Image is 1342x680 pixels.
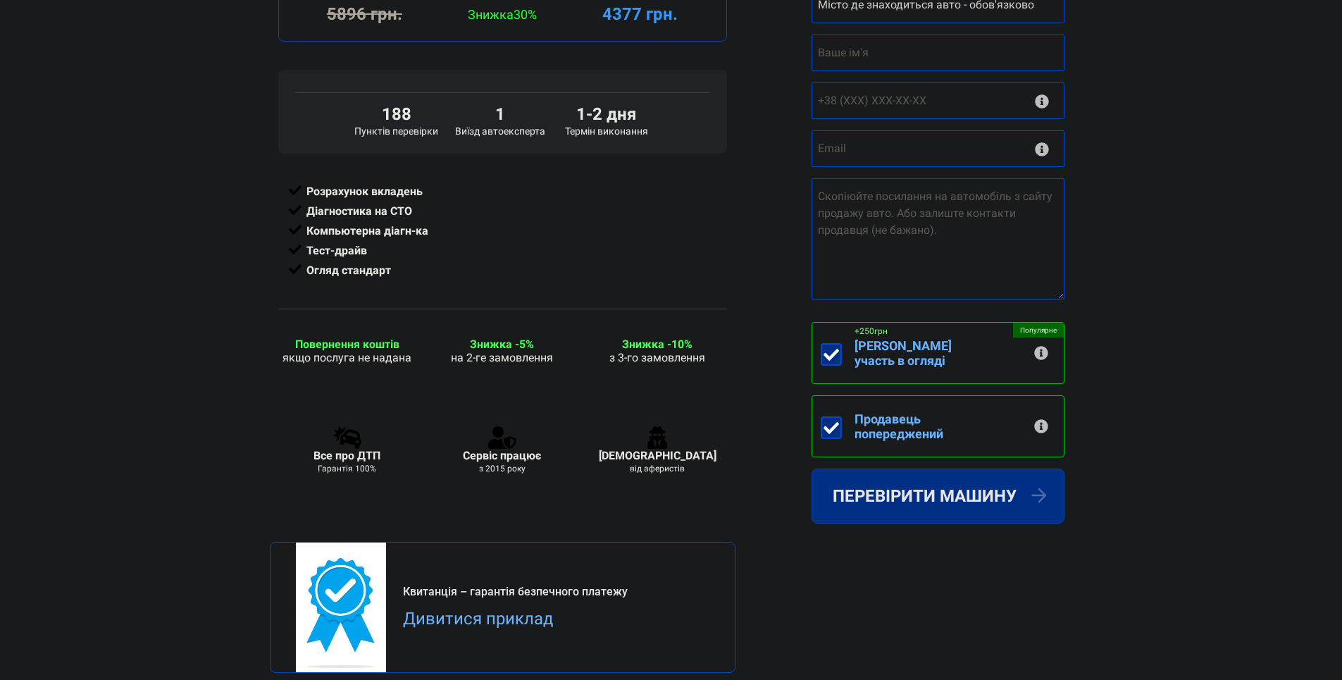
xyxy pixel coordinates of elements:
[313,449,380,462] div: Все про ДТП
[812,82,1064,119] input: +38 (XXX) XXX-XX-XX
[1033,142,1050,156] button: Ніякого спаму, на електронну пошту приходить звіт.
[296,543,387,672] img: testdriver pay receipt
[842,396,1064,457] label: Продавець попереджений
[278,351,416,364] div: якщо послуга не надана
[433,351,571,364] div: на 2-ге замовлення
[463,464,541,474] div: з 2015 року
[403,583,709,600] div: Квитанція – гарантія безпечного платежу
[433,338,571,351] div: Знижка -5%
[571,4,709,24] div: 4377 грн.
[554,104,659,137] div: Термін виконання
[1033,419,1050,433] button: Повідомте продавцеві що машину приїде перевірити незалежний експерт Test Driver. Огляд без СТО в ...
[296,4,434,24] div: 5896 грн.
[647,426,667,449] img: Захист
[1033,346,1050,360] button: Сервіс Test Driver створений в першу чергу для того, щоб клієнт отримав 100% інформації про машин...
[289,221,716,241] div: Компьютерна діагн-ка
[514,7,537,22] span: 30%
[289,241,716,261] div: Тест-драйв
[842,323,1064,383] label: [PERSON_NAME] участь в огляді
[455,104,545,124] div: 1
[433,7,571,22] div: Знижка
[346,104,447,137] div: Пунктів перевірки
[855,326,888,336] p: +250грн
[488,426,516,449] img: Сервіс працює
[403,609,553,629] a: Дивитися приклад
[562,104,650,124] div: 1-2 дня
[812,469,1064,524] button: Перевірити машину
[354,104,438,124] div: 188
[588,351,726,364] div: з 3-го замовлення
[447,104,554,137] div: Виїзд автоексперта
[278,338,416,351] div: Повернення коштів
[599,449,716,462] div: [DEMOGRAPHIC_DATA]
[289,261,716,280] div: Огляд стандарт
[463,449,541,462] div: Сервіс працює
[812,130,1064,167] input: Email
[333,426,361,449] img: Все про ДТП
[599,464,716,474] div: від аферистів
[289,182,716,202] div: Розрахунок вкладень
[812,35,1064,71] input: Ваше ім'я
[1033,94,1050,109] button: Ніяких СМС і Viber розсилок. Зв'язок з експертом або екстрені питання.
[588,338,726,351] div: Знижка -10%
[289,202,716,221] div: Діагностика на СТО
[313,464,380,474] div: Гарантія 100%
